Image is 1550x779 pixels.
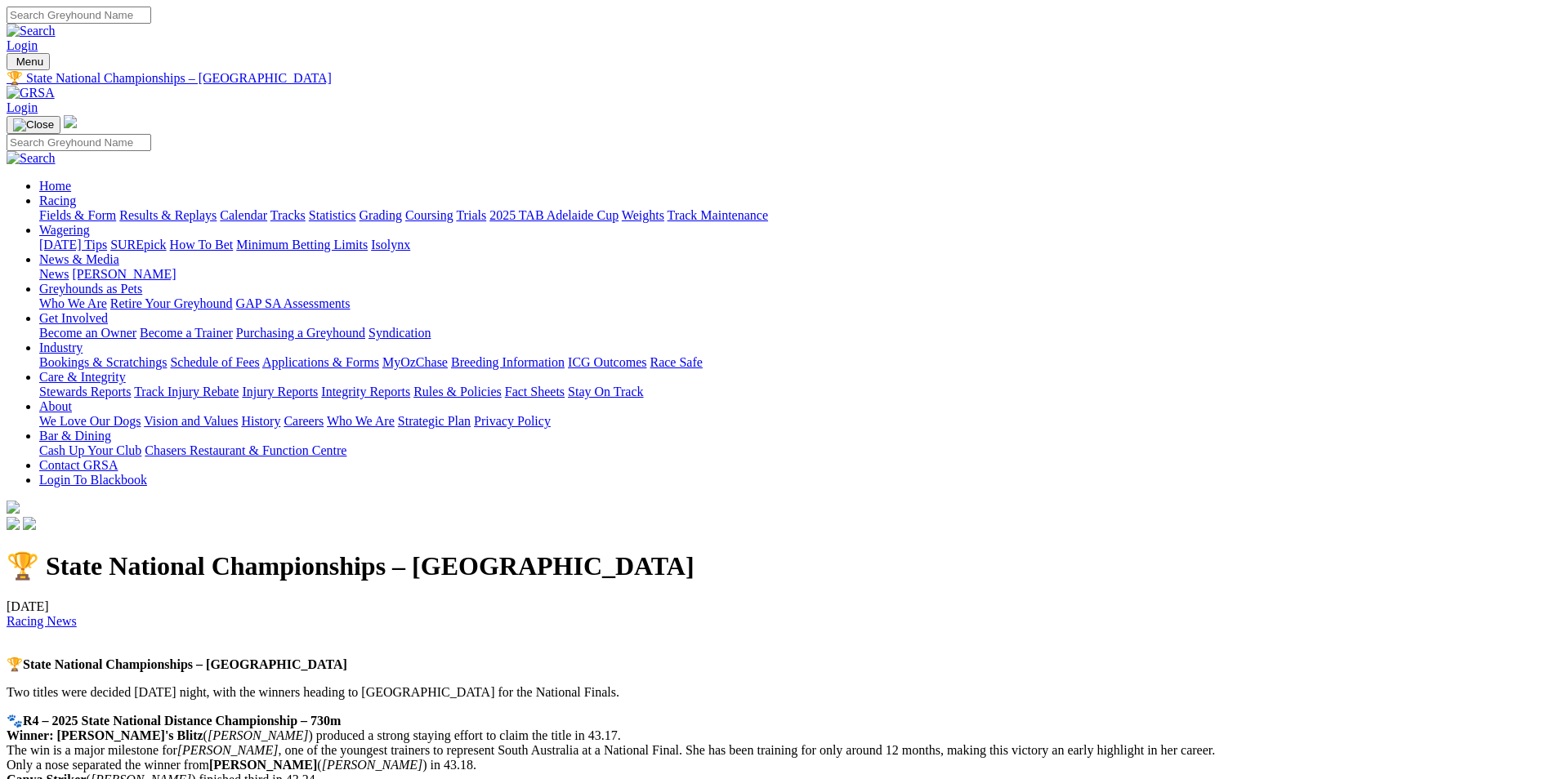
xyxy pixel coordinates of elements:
a: Race Safe [650,355,702,369]
a: Who We Are [327,414,395,428]
div: About [39,414,1543,429]
img: facebook.svg [7,517,20,530]
em: [PERSON_NAME] [208,728,309,742]
a: Weights [622,208,664,222]
a: Trials [456,208,486,222]
a: Strategic Plan [398,414,471,428]
a: Racing News [7,614,77,628]
a: Privacy Policy [474,414,551,428]
a: Racing [39,194,76,207]
button: Toggle navigation [7,53,50,70]
img: Search [7,24,56,38]
a: Become a Trainer [140,326,233,340]
img: Close [13,118,54,131]
a: Retire Your Greyhound [110,296,233,310]
input: Search [7,134,151,151]
a: Wagering [39,223,90,237]
a: Care & Integrity [39,370,126,384]
a: How To Bet [170,238,234,252]
a: About [39,399,72,413]
img: logo-grsa-white.png [7,501,20,514]
a: Breeding Information [451,355,565,369]
div: Industry [39,355,1543,370]
img: Search [7,151,56,166]
a: Isolynx [371,238,410,252]
a: Track Injury Rebate [134,385,239,398]
span: Menu [16,56,43,68]
em: [PERSON_NAME] [177,743,279,757]
h1: 🏆 State National Championships – [GEOGRAPHIC_DATA] [7,550,1543,581]
a: GAP SA Assessments [236,296,351,310]
strong: R4 – 2025 State National Distance Championship – 730m [23,714,341,728]
div: Care & Integrity [39,385,1543,399]
a: Syndication [369,326,431,340]
span: [DATE] [7,599,77,628]
a: Contact GRSA [39,458,118,472]
strong: [PERSON_NAME]'s Blitz [56,728,203,742]
a: MyOzChase [382,355,448,369]
a: 🏆 State National Championships – [GEOGRAPHIC_DATA] [7,70,1543,86]
a: News [39,267,69,281]
div: Get Involved [39,326,1543,341]
img: twitter.svg [23,517,36,530]
a: Integrity Reports [321,385,410,398]
a: We Love Our Dogs [39,414,141,428]
a: Greyhounds as Pets [39,282,142,296]
a: Become an Owner [39,326,136,340]
a: Login To Blackbook [39,473,147,487]
a: Schedule of Fees [170,355,259,369]
a: [PERSON_NAME] [72,267,176,281]
img: GRSA [7,86,55,100]
a: Who We Are [39,296,107,310]
strong: [PERSON_NAME] [209,758,317,772]
div: Wagering [39,238,1543,252]
a: Track Maintenance [668,208,768,222]
a: Login [7,100,38,114]
a: Cash Up Your Club [39,443,141,457]
a: Bar & Dining [39,429,111,443]
a: Tracks [270,208,306,222]
a: Rules & Policies [413,385,502,398]
a: SUREpick [110,238,166,252]
a: Careers [284,414,324,428]
input: Search [7,7,151,24]
a: Stay On Track [568,385,643,398]
a: History [241,414,280,428]
a: Applications & Forms [262,355,379,369]
strong: Winner: [7,728,53,742]
a: Fields & Form [39,208,116,222]
a: Results & Replays [119,208,217,222]
a: Purchasing a Greyhound [236,326,365,340]
div: Greyhounds as Pets [39,296,1543,311]
a: Grading [360,208,402,222]
a: Stewards Reports [39,385,131,398]
button: Toggle navigation [7,116,60,134]
div: News & Media [39,267,1543,282]
a: Chasers Restaurant & Function Centre [145,443,346,457]
a: News & Media [39,252,119,266]
a: Home [39,179,71,193]
strong: State National Championships – [GEOGRAPHIC_DATA] [23,657,347,671]
a: 2025 TAB Adelaide Cup [489,208,619,222]
a: Bookings & Scratchings [39,355,167,369]
a: Get Involved [39,311,108,325]
a: Fact Sheets [505,385,565,398]
a: [DATE] Tips [39,238,107,252]
a: ICG Outcomes [568,355,646,369]
div: Bar & Dining [39,443,1543,458]
a: Calendar [220,208,267,222]
a: Login [7,38,38,52]
a: Minimum Betting Limits [236,238,368,252]
a: Industry [39,341,83,354]
p: 🏆 [7,657,1543,672]
img: logo-grsa-white.png [64,115,77,128]
a: Injury Reports [242,385,318,398]
div: Racing [39,208,1543,223]
a: Vision and Values [144,414,238,428]
em: [PERSON_NAME] [322,758,423,772]
a: Coursing [405,208,453,222]
p: Two titles were decided [DATE] night, with the winners heading to [GEOGRAPHIC_DATA] for the Natio... [7,685,1543,700]
a: Statistics [309,208,356,222]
